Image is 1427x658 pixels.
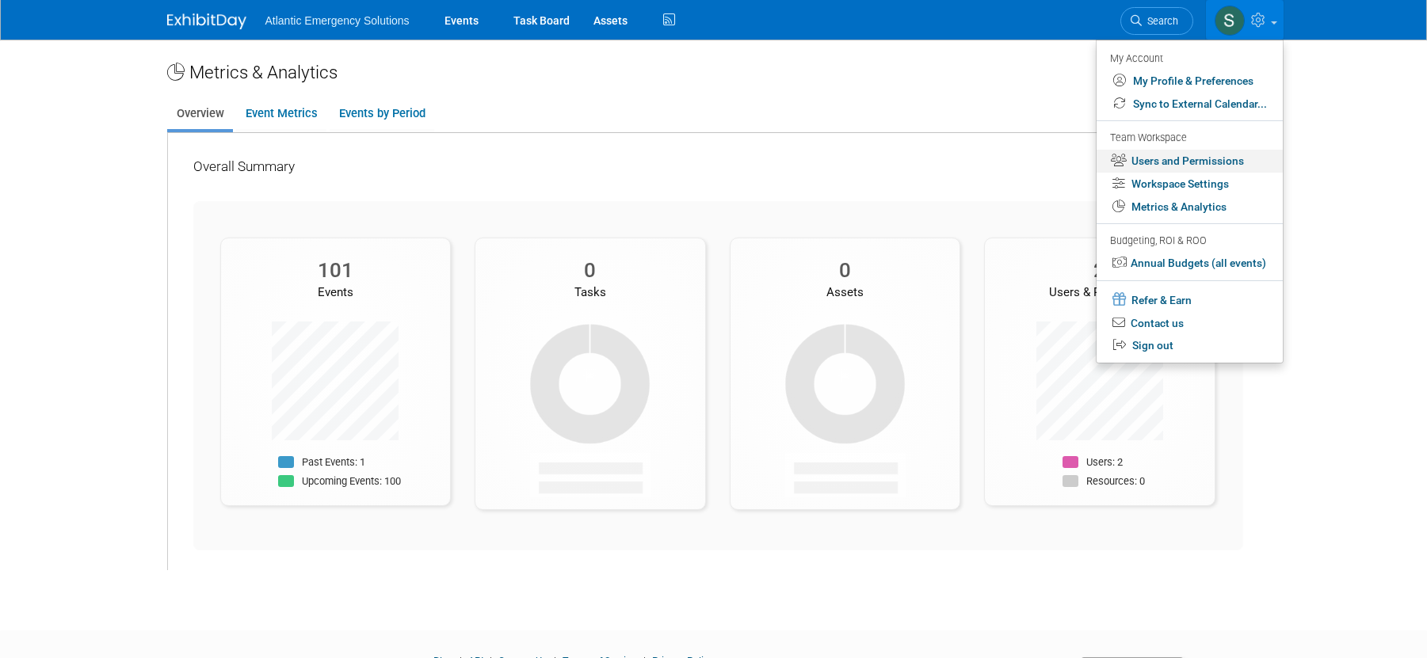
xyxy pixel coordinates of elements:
[1086,456,1123,470] p: Users: 2
[302,475,401,489] p: Upcoming Events: 100
[731,284,960,301] div: Assets
[475,284,705,301] div: Tasks
[1097,252,1283,275] a: Annual Budgets (all events)
[236,98,326,129] a: Event Metrics
[731,258,960,283] div: 0
[1097,196,1283,219] a: Metrics & Analytics
[265,14,410,27] span: Atlantic Emergency Solutions
[302,456,365,470] p: Past Events: 1
[1142,15,1178,27] span: Search
[1110,48,1267,67] div: My Account
[475,258,705,283] div: 0
[1097,70,1283,93] a: My Profile & Preferences
[1097,312,1283,335] a: Contact us
[1097,93,1283,116] a: Sync to External Calendar...
[985,284,1215,301] div: Users & Resources
[221,284,451,301] div: Events
[167,59,1261,85] div: Metrics & Analytics
[1097,334,1283,357] a: Sign out
[1097,287,1283,312] a: Refer & Earn
[1086,475,1145,489] p: Resources: 0
[167,13,246,29] img: ExhibitDay
[1110,130,1267,147] div: Team Workspace
[1120,7,1193,35] a: Search
[1097,150,1283,173] a: Users and Permissions
[167,98,233,129] a: Overview
[1215,6,1245,36] img: Stephanie Hood
[985,258,1215,283] div: 2
[1110,233,1267,249] div: Budgeting, ROI & ROO
[1097,173,1283,196] a: Workspace Settings
[221,258,451,283] div: 101
[193,157,1102,177] div: Overall Summary
[330,98,434,129] a: Events by Period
